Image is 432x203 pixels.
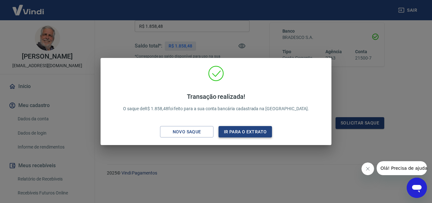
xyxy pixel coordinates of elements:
button: Ir para o extrato [219,126,272,138]
iframe: Botão para abrir a janela de mensagens [407,178,427,198]
div: Novo saque [165,128,209,136]
iframe: Mensagem da empresa [377,161,427,175]
span: Olá! Precisa de ajuda? [4,4,53,10]
h4: Transação realizada! [123,93,309,100]
button: Novo saque [160,126,213,138]
p: O saque de R$ 1.858,48 foi feito para a sua conta bancária cadastrada na [GEOGRAPHIC_DATA]. [123,93,309,112]
iframe: Fechar mensagem [361,162,374,175]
